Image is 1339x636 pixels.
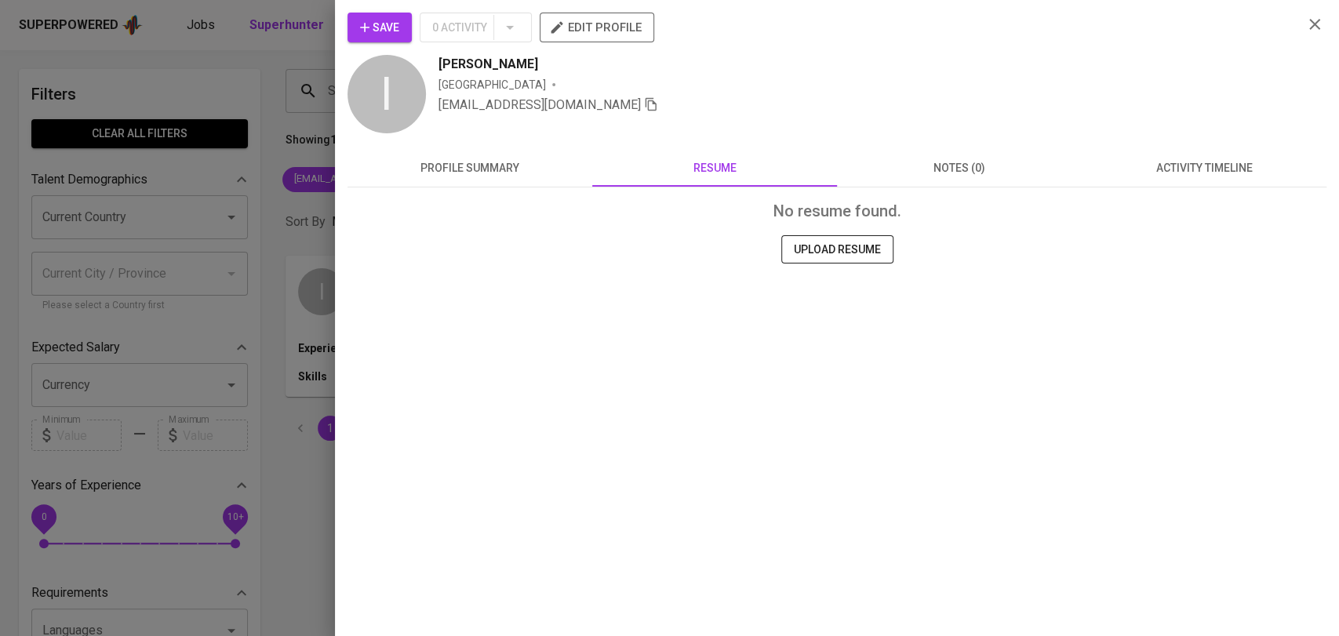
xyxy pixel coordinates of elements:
span: [PERSON_NAME] [438,55,538,74]
button: edit profile [540,13,654,42]
div: No resume found. [360,200,1314,223]
a: edit profile [540,20,654,33]
span: Save [360,18,399,38]
span: UPLOAD RESUME [794,240,881,260]
span: profile summary [357,158,583,178]
div: [GEOGRAPHIC_DATA] [438,77,546,93]
span: [EMAIL_ADDRESS][DOMAIN_NAME] [438,97,641,112]
button: Save [347,13,412,42]
span: activity timeline [1091,158,1317,178]
button: UPLOAD RESUME [781,235,893,264]
span: edit profile [552,17,642,38]
span: resume [602,158,828,178]
div: I [347,55,426,133]
span: notes (0) [846,158,1072,178]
